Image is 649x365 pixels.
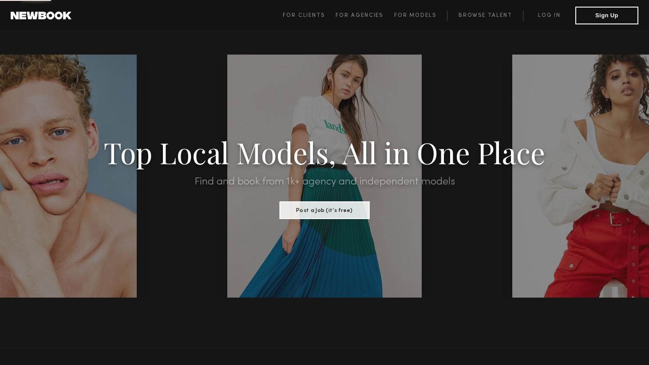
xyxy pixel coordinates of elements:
a: For Models [394,10,447,21]
a: Browse Talent [447,10,523,21]
span: For Agencies [336,13,383,18]
button: Sign Up [575,7,638,24]
a: For Agencies [336,10,394,21]
a: For Clients [283,10,336,21]
span: For Models [394,13,436,18]
h2: Find and book from 1k+ agency and independent models [49,177,601,187]
h1: Top Local Models, All in One Place [49,138,601,166]
span: For Clients [283,13,325,18]
button: Post a Job (it’s free) [280,201,370,219]
a: Log in [523,10,575,21]
a: Post a Job (it’s free) [280,204,370,214]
